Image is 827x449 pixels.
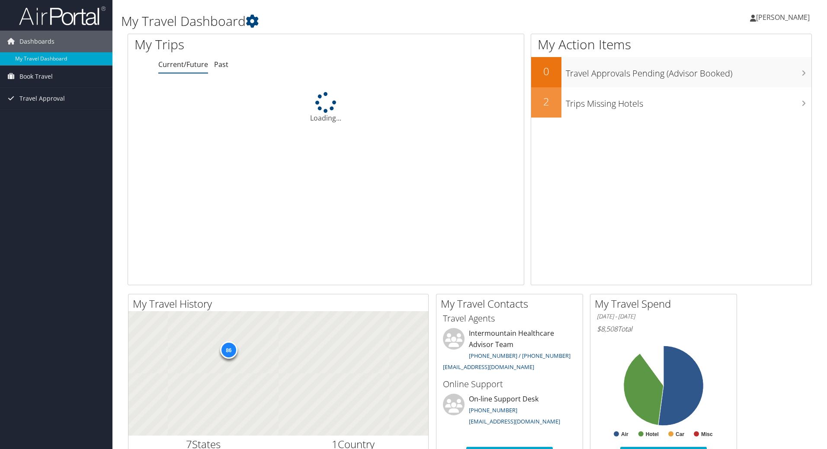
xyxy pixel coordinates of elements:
[439,328,580,374] li: Intermountain Healthcare Advisor Team
[750,4,818,30] a: [PERSON_NAME]
[531,35,811,54] h1: My Action Items
[597,324,730,334] h6: Total
[621,431,628,437] text: Air
[135,35,353,54] h1: My Trips
[566,63,811,80] h3: Travel Approvals Pending (Advisor Booked)
[531,94,561,109] h2: 2
[214,60,228,69] a: Past
[531,87,811,118] a: 2Trips Missing Hotels
[441,296,583,311] h2: My Travel Contacts
[469,417,560,425] a: [EMAIL_ADDRESS][DOMAIN_NAME]
[566,93,811,110] h3: Trips Missing Hotels
[158,60,208,69] a: Current/Future
[531,64,561,79] h2: 0
[756,13,810,22] span: [PERSON_NAME]
[133,296,428,311] h2: My Travel History
[19,66,53,87] span: Book Travel
[443,312,576,325] h3: Travel Agents
[595,296,737,311] h2: My Travel Spend
[19,31,54,52] span: Dashboards
[443,363,534,371] a: [EMAIL_ADDRESS][DOMAIN_NAME]
[597,324,618,334] span: $8,508
[439,394,580,429] li: On-line Support Desk
[597,312,730,321] h6: [DATE] - [DATE]
[443,378,576,390] h3: Online Support
[646,431,659,437] text: Hotel
[469,406,517,414] a: [PHONE_NUMBER]
[128,92,524,123] div: Loading...
[701,431,713,437] text: Misc
[676,431,684,437] text: Car
[19,6,106,26] img: airportal-logo.png
[121,12,586,30] h1: My Travel Dashboard
[220,341,237,359] div: 86
[469,352,571,360] a: [PHONE_NUMBER] / [PHONE_NUMBER]
[531,57,811,87] a: 0Travel Approvals Pending (Advisor Booked)
[19,88,65,109] span: Travel Approval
